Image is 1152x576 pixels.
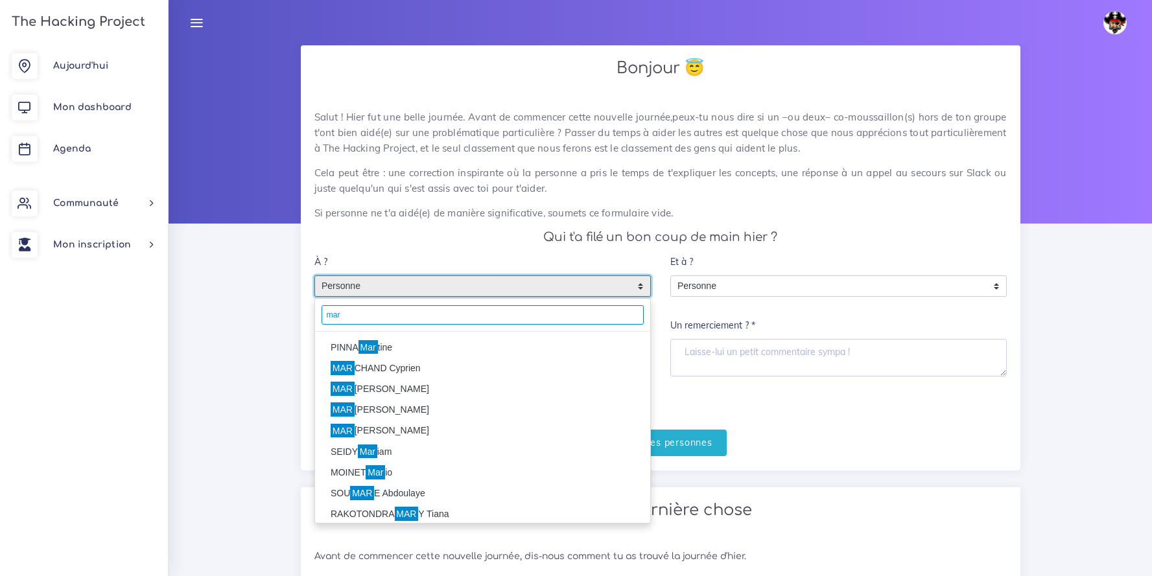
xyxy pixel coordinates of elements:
[53,144,91,154] span: Agenda
[315,337,650,358] li: PINNA tine
[53,102,132,112] span: Mon dashboard
[331,382,355,396] mark: MAR
[315,276,631,297] span: Personne
[315,483,650,503] li: SOU E Abdoulaye
[670,249,693,275] label: Et à ?
[1103,11,1127,34] img: avatar
[315,379,650,400] li: [PERSON_NAME]
[315,462,650,483] li: MOINET io
[314,501,1007,520] h2: 📢 Une dernière chose
[366,465,385,479] mark: Mar
[314,109,1007,156] p: Salut ! Hier fut une belle journée. Avant de commencer cette nouvelle journée,peux-tu nous dire s...
[314,205,1007,221] p: Si personne ne t'a aidé(e) de manière significative, soumets ce formulaire vide.
[314,230,1007,244] h4: Qui t'a filé un bon coup de main hier ?
[53,198,119,208] span: Communauté
[315,525,650,546] li: RA OSON Maya
[670,313,755,340] label: Un remerciement ? *
[314,551,1007,562] h6: Avant de commencer cette nouvelle journée, dis-nous comment tu as trouvé la journée d'hier.
[671,276,987,297] span: Personne
[395,507,419,521] mark: MAR
[314,59,1007,78] h2: Bonjour 😇
[315,420,650,441] li: [PERSON_NAME]
[331,402,355,417] mark: MAR
[314,249,327,275] label: À ?
[594,430,727,456] input: Merci à ces personnes
[331,424,355,438] mark: MAR
[331,361,355,375] mark: MAR
[53,240,131,249] span: Mon inscription
[315,441,650,462] li: SEIDY iam
[8,15,145,29] h3: The Hacking Project
[350,486,374,500] mark: MAR
[315,504,650,525] li: RAKOTONDRA Y Tiana
[315,400,650,420] li: [PERSON_NAME]
[53,61,108,71] span: Aujourd'hui
[359,340,378,354] mark: Mar
[314,165,1007,196] p: Cela peut être : une correction inspirante où la personne a pris le temps de t'expliquer les conc...
[322,305,644,325] input: écrivez 3 charactères minimum pour afficher les résultats
[358,444,377,459] mark: Mar
[315,358,650,378] li: CHAND Cyprien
